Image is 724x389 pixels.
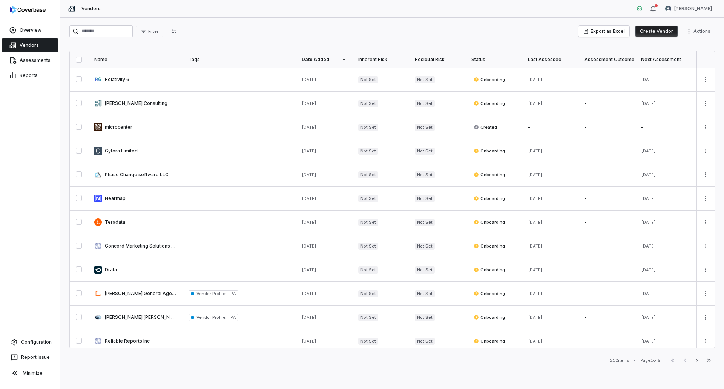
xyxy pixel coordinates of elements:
div: Next Assessment [641,57,686,63]
button: More actions [699,145,712,157]
span: Not Set [415,314,435,321]
span: [DATE] [302,196,316,201]
span: [DATE] [528,267,543,272]
span: [DATE] [641,315,656,320]
button: More actions [699,288,712,299]
img: logo-D7KZi-bG.svg [10,6,46,14]
span: [DATE] [302,148,316,154]
a: Overview [2,23,58,37]
span: Onboarding [474,338,505,344]
span: Not Set [415,290,435,297]
div: Tags [189,57,290,63]
td: - [578,139,635,163]
button: More actions [699,98,712,109]
div: Page 1 of 9 [640,358,661,363]
button: More actions [699,264,712,275]
td: - [578,306,635,329]
span: Not Set [415,124,435,131]
span: Not Set [358,148,378,155]
td: - [578,115,635,139]
td: - [578,234,635,258]
span: [PERSON_NAME] [674,6,712,12]
td: - [635,115,692,139]
div: Name [94,57,176,63]
span: [DATE] [528,77,543,82]
td: - [578,187,635,211]
button: Melanie Lorent avatar[PERSON_NAME] [661,3,716,14]
button: More actions [699,121,712,133]
button: Create Vendor [635,26,678,37]
span: Onboarding [474,148,505,154]
span: Onboarding [474,77,505,83]
span: Onboarding [474,314,505,320]
button: More actions [699,193,712,204]
span: Not Set [415,148,435,155]
span: Onboarding [474,243,505,249]
span: Not Set [358,314,378,321]
td: - [578,329,635,353]
span: [DATE] [302,243,316,249]
button: More actions [684,26,715,37]
span: Not Set [358,195,378,202]
div: Status [471,57,516,63]
span: [DATE] [302,172,316,177]
span: [DATE] [528,101,543,106]
span: Onboarding [474,172,505,178]
div: Last Assessed [528,57,572,63]
span: Not Set [358,171,378,178]
div: Date Added [302,57,346,63]
span: Vendor Profile : [196,315,227,320]
span: Onboarding [474,195,505,201]
span: TPA [227,315,236,320]
a: Configuration [3,335,57,349]
span: [DATE] [302,315,316,320]
span: [DATE] [641,148,656,154]
span: Vendor Profile : [196,291,227,296]
a: Assessments [2,54,58,67]
span: Not Set [415,266,435,274]
span: Not Set [358,100,378,107]
span: Not Set [358,243,378,250]
td: - [578,282,635,306]
span: [DATE] [528,196,543,201]
span: Vendors [81,6,101,12]
span: Not Set [415,195,435,202]
div: • [634,358,636,363]
span: Onboarding [474,267,505,273]
span: TPA [227,291,236,296]
button: More actions [699,312,712,323]
span: [DATE] [302,77,316,82]
span: Not Set [415,100,435,107]
button: More actions [699,169,712,180]
a: Reports [2,69,58,82]
span: Not Set [415,76,435,83]
span: Onboarding [474,291,505,297]
span: [DATE] [641,101,656,106]
span: [DATE] [528,220,543,225]
div: Inherent Risk [358,57,403,63]
span: [DATE] [528,243,543,249]
span: [DATE] [302,267,316,272]
td: - [522,115,578,139]
div: 212 items [610,358,629,363]
div: Assessment Outcome [584,57,629,63]
span: Not Set [415,219,435,226]
a: Vendors [2,38,58,52]
span: [DATE] [641,220,656,225]
button: Export as Excel [578,26,629,37]
span: [DATE] [302,101,316,106]
span: [DATE] [641,196,656,201]
span: [DATE] [528,148,543,154]
td: - [578,258,635,282]
span: [DATE] [302,220,316,225]
button: Minimize [3,366,57,381]
td: - [578,92,635,115]
span: Onboarding [474,100,505,106]
span: [DATE] [528,291,543,296]
span: Not Set [358,219,378,226]
span: Not Set [358,290,378,297]
span: [DATE] [302,291,316,296]
span: Not Set [358,338,378,345]
span: [DATE] [528,172,543,177]
span: [DATE] [641,338,656,344]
